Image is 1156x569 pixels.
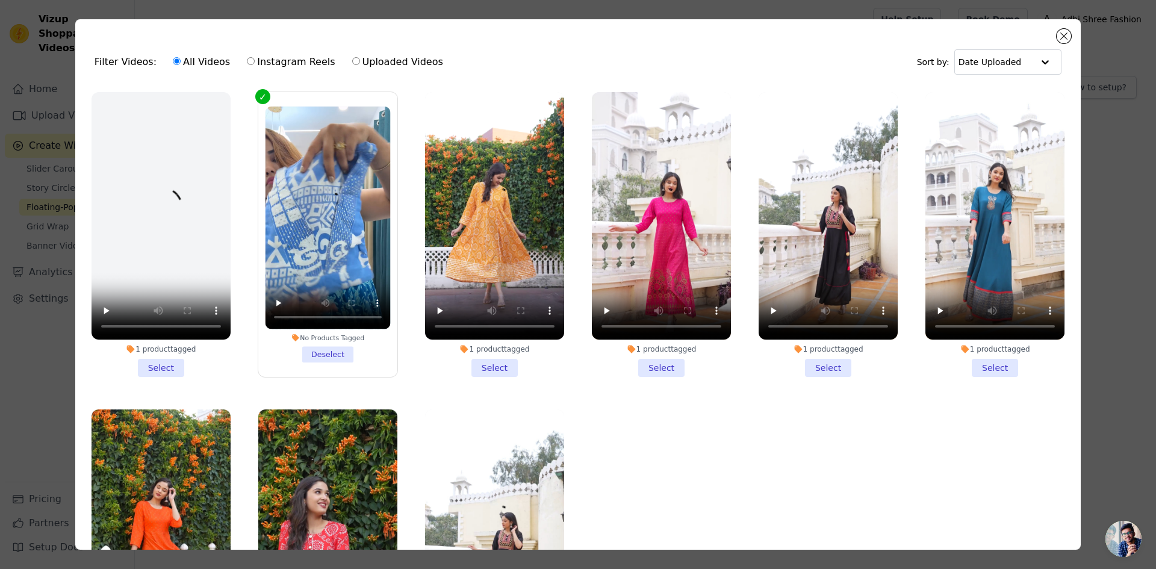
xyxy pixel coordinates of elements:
div: 1 product tagged [592,344,731,354]
div: No Products Tagged [265,334,390,342]
div: 1 product tagged [759,344,898,354]
label: All Videos [172,54,231,70]
div: 1 product tagged [92,344,231,354]
div: Filter Videos: [95,48,450,76]
div: 1 product tagged [425,344,564,354]
div: 1 product tagged [925,344,1064,354]
label: Instagram Reels [246,54,335,70]
button: Close modal [1057,29,1071,43]
label: Uploaded Videos [352,54,444,70]
div: Open chat [1105,521,1142,557]
div: Sort by: [917,49,1062,75]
